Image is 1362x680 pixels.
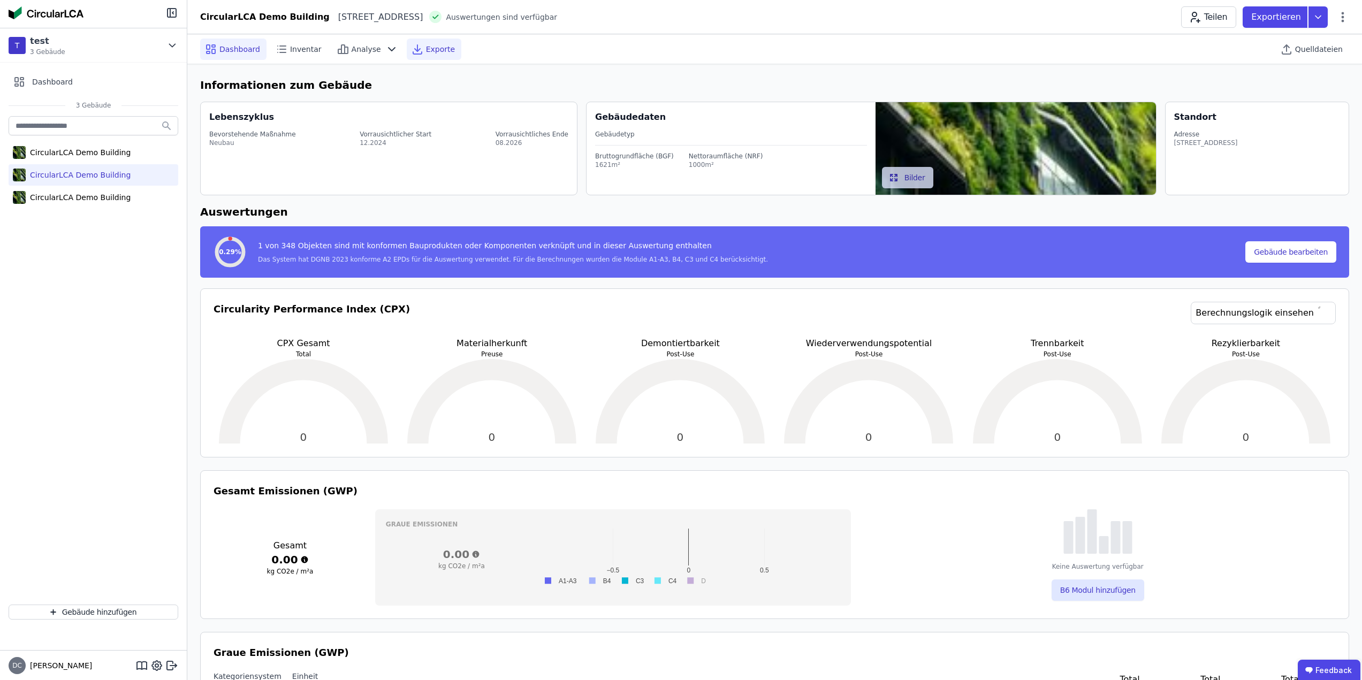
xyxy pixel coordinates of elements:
div: Gebäudedaten [595,111,876,124]
h3: Circularity Performance Index (CPX) [214,302,410,337]
div: Standort [1174,111,1216,124]
p: Wiederverwendungspotential [779,337,958,350]
p: Demontiertbarkeit [590,337,770,350]
button: Bilder [882,167,934,188]
button: Gebäude hinzufügen [9,605,178,620]
p: Rezyklierbarkeit [1156,337,1336,350]
div: CircularLCA Demo Building [200,11,330,24]
div: Das System hat DGNB 2023 konforme A2 EPDs für die Auswertung verwendet. Für die Berechnungen wurd... [258,255,768,264]
span: 0.29% [219,248,241,256]
p: Total [214,350,393,358]
span: Quelldateien [1295,44,1343,55]
div: Adresse [1174,130,1238,139]
div: Bruttogrundfläche (BGF) [595,152,674,161]
span: Auswertungen sind verfügbar [446,12,557,22]
div: [STREET_ADDRESS] [1174,139,1238,147]
div: Vorrausichtlicher Start [360,130,431,139]
span: Inventar [290,44,322,55]
img: empty-state [1063,509,1132,554]
img: CircularLCA Demo Building [13,189,26,206]
span: Exporte [426,44,455,55]
button: Teilen [1181,6,1236,28]
div: 1000m² [689,161,763,169]
div: 08.2026 [496,139,568,147]
button: B6 Modul hinzufügen [1052,579,1144,601]
span: 3 Gebäude [65,101,122,110]
p: Trennbarkeit [968,337,1147,350]
p: Post-Use [968,350,1147,358]
div: Vorrausichtliches Ende [496,130,568,139]
p: Post-Use [590,350,770,358]
p: Materialherkunft [402,337,582,350]
p: CPX Gesamt [214,337,393,350]
div: Gebäudetyp [595,130,867,139]
div: 1621m² [595,161,674,169]
div: CircularLCA Demo Building [26,192,131,203]
span: Analyse [352,44,381,55]
div: CircularLCA Demo Building [26,170,131,180]
span: Dashboard [219,44,260,55]
p: Preuse [402,350,582,358]
div: Bevorstehende Maßnahme [209,130,296,139]
a: Berechnungslogik einsehen [1191,302,1336,324]
div: test [30,35,65,48]
div: Lebenszyklus [209,111,274,124]
h3: Graue Emissionen (GWP) [214,645,1336,660]
button: Gebäude bearbeiten [1245,241,1336,263]
p: Post-Use [1156,350,1336,358]
h3: Gesamt Emissionen (GWP) [214,484,1336,499]
h3: 0.00 [386,547,537,562]
div: T [9,37,26,54]
h3: kg CO2e / m²a [386,562,537,570]
img: CircularLCA Demo Building [13,166,26,184]
h3: kg CO2e / m²a [214,567,367,576]
div: 12.2024 [360,139,431,147]
img: Concular [9,6,83,19]
div: Neubau [209,139,296,147]
img: CircularLCA Demo Building [13,144,26,161]
div: [STREET_ADDRESS] [330,11,423,24]
h3: Gesamt [214,539,367,552]
span: DC [12,662,22,669]
div: Keine Auswertung verfügbar [1052,562,1144,571]
p: Exportieren [1251,11,1303,24]
div: Nettoraumfläche (NRF) [689,152,763,161]
span: 3 Gebäude [30,48,65,56]
div: CircularLCA Demo Building [26,147,131,158]
span: [PERSON_NAME] [26,660,92,671]
h3: Graue Emissionen [386,520,841,529]
h6: Informationen zum Gebäude [200,77,1349,93]
div: 1 von 348 Objekten sind mit konformen Bauprodukten oder Komponenten verknüpft und in dieser Auswe... [258,240,768,255]
span: Dashboard [32,77,73,87]
h3: 0.00 [214,552,367,567]
p: Post-Use [779,350,958,358]
h6: Auswertungen [200,204,1349,220]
